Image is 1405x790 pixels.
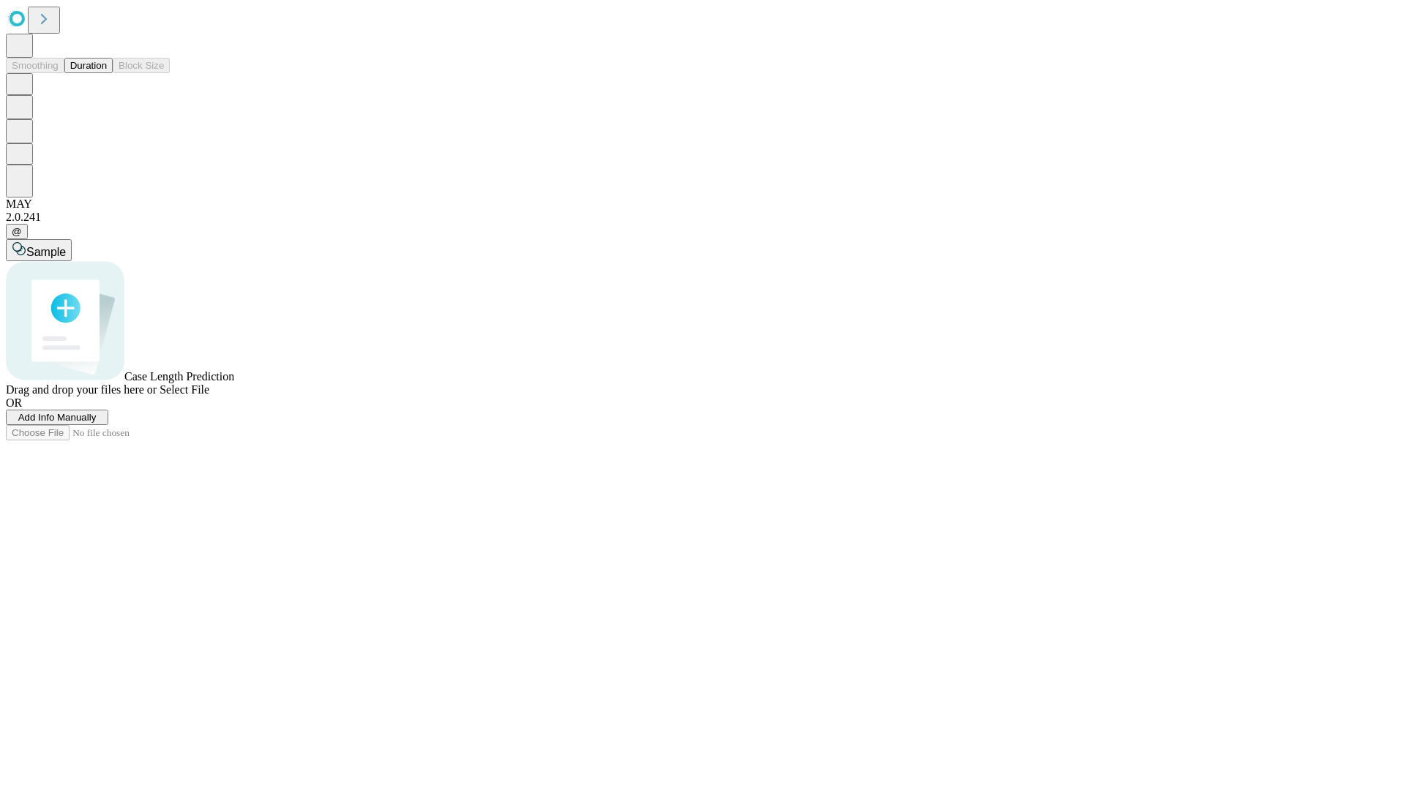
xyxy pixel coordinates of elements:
[6,239,72,261] button: Sample
[6,410,108,425] button: Add Info Manually
[6,396,22,409] span: OR
[6,58,64,73] button: Smoothing
[6,383,157,396] span: Drag and drop your files here or
[160,383,209,396] span: Select File
[6,197,1399,211] div: MAY
[113,58,170,73] button: Block Size
[64,58,113,73] button: Duration
[6,224,28,239] button: @
[18,412,97,423] span: Add Info Manually
[12,226,22,237] span: @
[26,246,66,258] span: Sample
[124,370,234,383] span: Case Length Prediction
[6,211,1399,224] div: 2.0.241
